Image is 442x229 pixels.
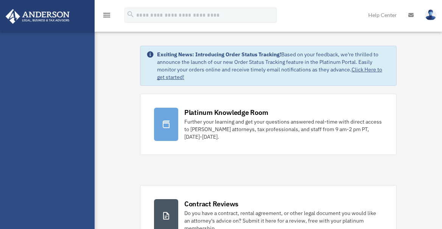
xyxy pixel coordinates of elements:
img: User Pic [425,9,436,20]
a: Platinum Knowledge Room Further your learning and get your questions answered real-time with dire... [140,94,397,155]
div: Further your learning and get your questions answered real-time with direct access to [PERSON_NAM... [184,118,383,141]
strong: Exciting News: Introducing Order Status Tracking! [157,51,281,58]
i: menu [102,11,111,20]
img: Anderson Advisors Platinum Portal [3,9,72,24]
div: Platinum Knowledge Room [184,108,268,117]
a: menu [102,13,111,20]
a: Click Here to get started! [157,66,382,80]
i: search [126,10,135,19]
div: Contract Reviews [184,199,238,209]
div: Based on your feedback, we're thrilled to announce the launch of our new Order Status Tracking fe... [157,51,390,81]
